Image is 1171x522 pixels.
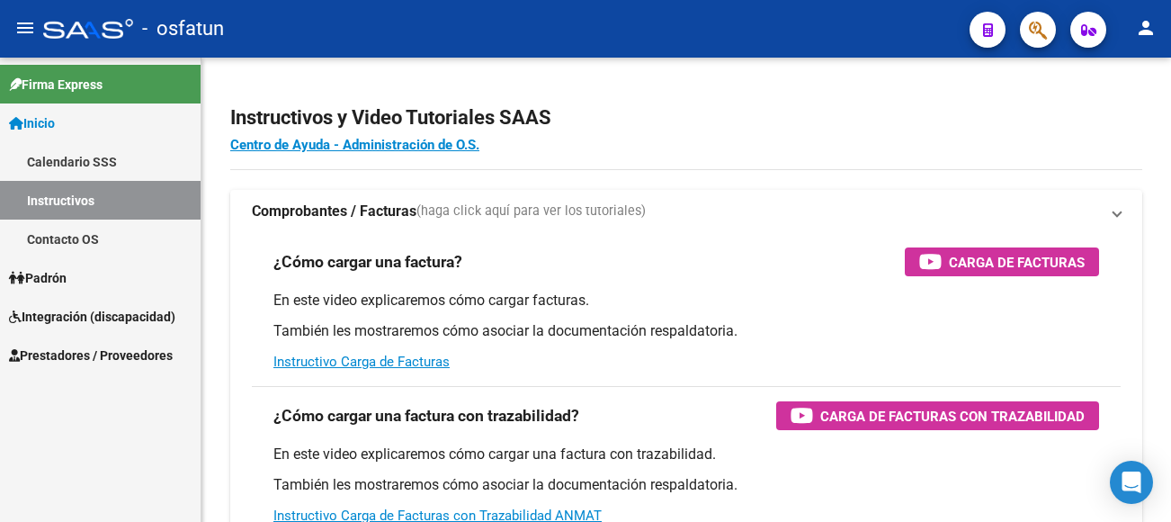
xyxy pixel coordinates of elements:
h3: ¿Cómo cargar una factura con trazabilidad? [273,403,579,428]
div: Open Intercom Messenger [1110,461,1153,504]
span: - osfatun [142,9,224,49]
p: En este video explicaremos cómo cargar facturas. [273,291,1099,310]
p: En este video explicaremos cómo cargar una factura con trazabilidad. [273,445,1099,464]
span: Firma Express [9,75,103,94]
a: Instructivo Carga de Facturas [273,354,450,370]
mat-icon: menu [14,17,36,39]
h2: Instructivos y Video Tutoriales SAAS [230,101,1142,135]
span: Carga de Facturas con Trazabilidad [820,405,1085,427]
p: También les mostraremos cómo asociar la documentación respaldatoria. [273,475,1099,495]
mat-expansion-panel-header: Comprobantes / Facturas(haga click aquí para ver los tutoriales) [230,190,1142,233]
span: Carga de Facturas [949,251,1085,274]
button: Carga de Facturas con Trazabilidad [776,401,1099,430]
span: Padrón [9,268,67,288]
a: Centro de Ayuda - Administración de O.S. [230,137,479,153]
h3: ¿Cómo cargar una factura? [273,249,462,274]
button: Carga de Facturas [905,247,1099,276]
span: (haga click aquí para ver los tutoriales) [416,202,646,221]
span: Prestadores / Proveedores [9,346,173,365]
p: También les mostraremos cómo asociar la documentación respaldatoria. [273,321,1099,341]
strong: Comprobantes / Facturas [252,202,416,221]
span: Inicio [9,113,55,133]
mat-icon: person [1135,17,1157,39]
span: Integración (discapacidad) [9,307,175,327]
